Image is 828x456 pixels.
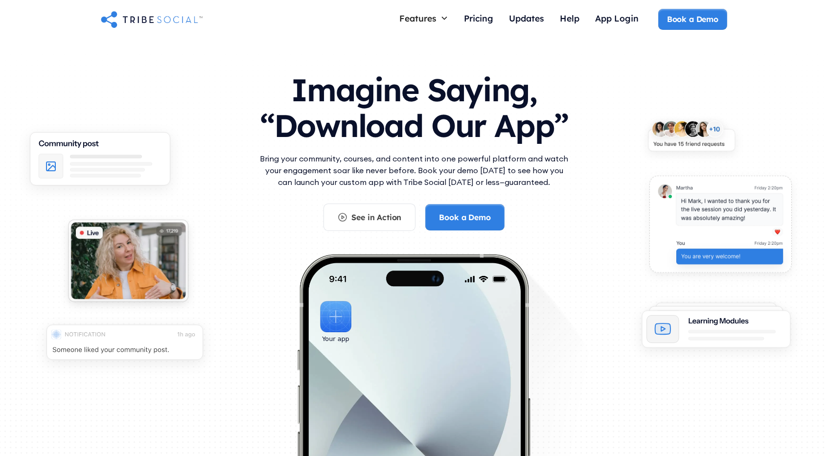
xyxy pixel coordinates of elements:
[323,204,415,231] a: See in Action
[322,334,349,344] div: Your app
[101,9,203,29] a: home
[17,123,184,202] img: An illustration of Community Feed
[464,13,493,23] div: Pricing
[595,13,639,23] div: App Login
[509,13,544,23] div: Updates
[351,212,401,223] div: See in Action
[638,113,745,164] img: An illustration of New friends requests
[629,296,803,364] img: An illustration of Learning Modules
[425,204,504,230] a: Book a Demo
[257,62,571,149] h1: Imagine Saying, “Download Our App”
[587,9,646,30] a: App Login
[638,167,803,287] img: An illustration of chat
[58,212,199,315] img: An illustration of Live video
[501,9,552,30] a: Updates
[257,153,571,188] p: Bring your community, courses, and content into one powerful platform and watch your engagement s...
[560,13,579,23] div: Help
[391,9,456,27] div: Features
[658,9,727,29] a: Book a Demo
[456,9,501,30] a: Pricing
[33,315,216,376] img: An illustration of push notification
[399,13,437,23] div: Features
[552,9,587,30] a: Help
